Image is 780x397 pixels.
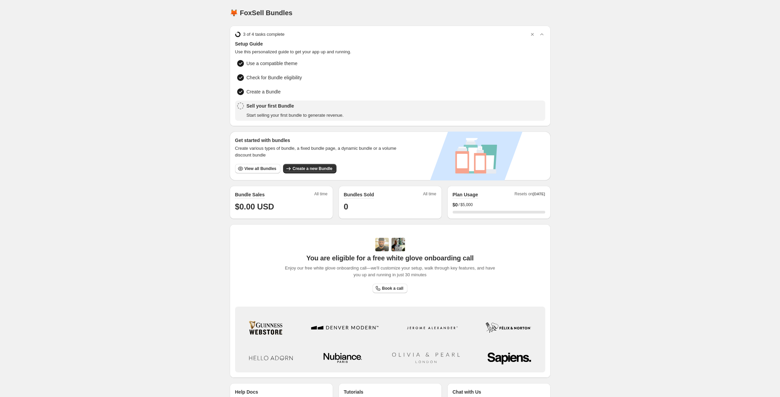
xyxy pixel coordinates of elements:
[243,31,285,38] span: 3 of 4 tasks complete
[235,49,545,55] span: Use this personalized guide to get your app up and running.
[235,164,280,173] button: View all Bundles
[375,238,389,251] img: Adi
[453,389,481,395] p: Chat with Us
[453,191,478,198] h2: Plan Usage
[235,191,265,198] h2: Bundle Sales
[235,201,328,212] h1: $0.00 USD
[247,88,281,95] span: Create a Bundle
[314,191,327,199] span: All time
[423,191,436,199] span: All time
[283,164,336,173] button: Create a new Bundle
[247,112,344,119] span: Start selling your first bundle to generate revenue.
[533,192,545,196] span: [DATE]
[344,201,436,212] h1: 0
[247,103,344,109] span: Sell your first Bundle
[293,166,332,171] span: Create a new Bundle
[373,284,407,293] a: Book a call
[514,191,545,199] span: Resets on
[235,145,403,159] span: Create various types of bundle, a fixed bundle page, a dynamic bundle or a volume discount bundle
[382,286,403,291] span: Book a call
[235,40,545,47] span: Setup Guide
[344,389,363,395] p: Tutorials
[392,238,405,251] img: Prakhar
[281,265,499,278] span: Enjoy our free white glove onboarding call—we'll customize your setup, walk through key features,...
[245,166,276,171] span: View all Bundles
[235,137,403,144] h3: Get started with bundles
[247,60,298,67] span: Use a compatible theme
[460,202,473,207] span: $5,000
[235,389,258,395] p: Help Docs
[306,254,474,262] span: You are eligible for a free white glove onboarding call
[453,201,458,208] span: $ 0
[344,191,374,198] h2: Bundles Sold
[247,74,302,81] span: Check for Bundle eligibility
[230,9,293,17] h1: 🦊 FoxSell Bundles
[453,201,545,208] div: /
